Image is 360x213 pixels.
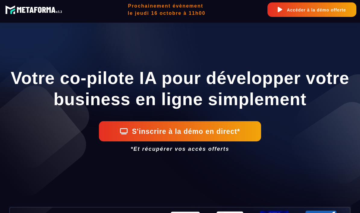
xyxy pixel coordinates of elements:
[267,2,356,17] button: Accéder à la démo offerte
[9,64,351,113] h1: Votre co-pilote IA pour développer votre business en ligne simplement
[131,146,229,152] i: *Et récupérer vos accès offerts
[99,121,261,141] button: S'inscrire à la démo en direct*
[5,4,64,16] img: 8fa9e2e868b1947d56ac74b6bb2c0e33_logo-meta-v1-2.fcd3b35b.svg
[66,2,267,17] h2: Prochainement évènement le jeudi 16 octobre à 11h00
